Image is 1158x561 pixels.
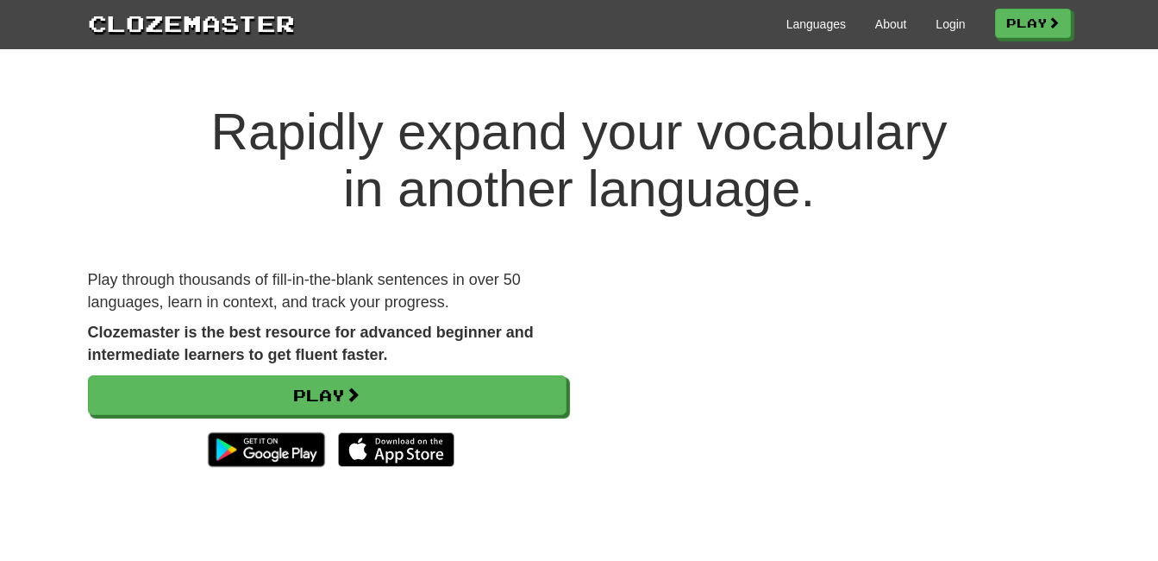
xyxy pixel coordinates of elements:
a: About [875,16,907,33]
a: Play [995,9,1071,38]
a: Login [936,16,965,33]
a: Play [88,375,566,415]
img: Download_on_the_App_Store_Badge_US-UK_135x40-25178aeef6eb6b83b96f5f2d004eda3bffbb37122de64afbaef7... [338,432,454,467]
a: Clozemaster [88,7,295,39]
strong: Clozemaster is the best resource for advanced beginner and intermediate learners to get fluent fa... [88,324,534,363]
img: Get it on Google Play [199,424,333,476]
p: Play through thousands of fill-in-the-blank sentences in over 50 languages, learn in context, and... [88,269,566,313]
a: Languages [786,16,846,33]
